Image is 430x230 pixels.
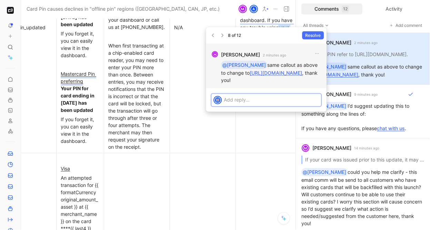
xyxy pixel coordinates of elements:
[250,70,302,76] a: [URL][DOMAIN_NAME]
[221,61,321,84] p: same callout as above to change to , thank you!
[302,31,324,40] button: Resolve
[228,32,241,39] div: 8 of 12
[221,51,260,59] strong: [PERSON_NAME]
[263,52,286,58] small: 2 minutes ago
[212,52,217,57] div: M
[305,32,321,39] span: Resolve
[214,97,221,104] img: avatar
[222,61,266,69] div: @[PERSON_NAME]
